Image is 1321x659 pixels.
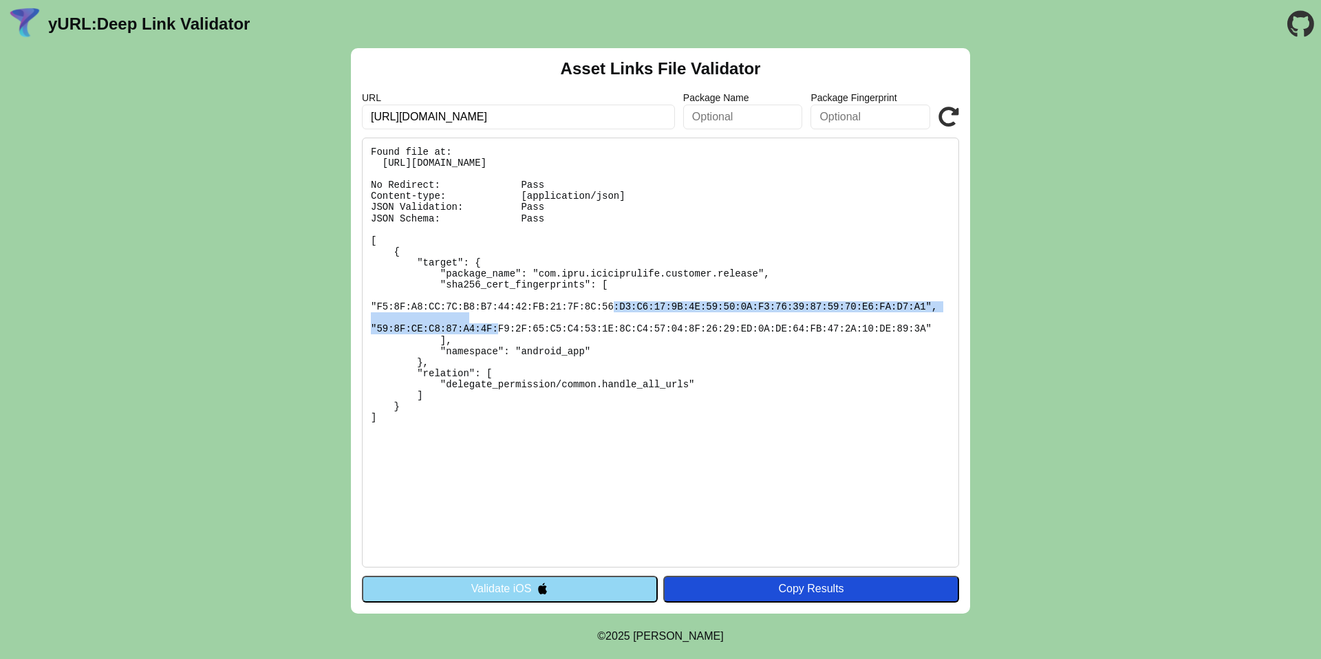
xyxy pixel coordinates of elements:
[537,583,548,594] img: appleIcon.svg
[362,576,658,602] button: Validate iOS
[670,583,952,595] div: Copy Results
[663,576,959,602] button: Copy Results
[48,14,250,34] a: yURL:Deep Link Validator
[810,92,930,103] label: Package Fingerprint
[362,138,959,568] pre: Found file at: [URL][DOMAIN_NAME] No Redirect: Pass Content-type: [application/json] JSON Validat...
[561,59,761,78] h2: Asset Links File Validator
[810,105,930,129] input: Optional
[362,92,675,103] label: URL
[362,105,675,129] input: Required
[683,105,803,129] input: Optional
[633,630,724,642] a: Michael Ibragimchayev's Personal Site
[605,630,630,642] span: 2025
[597,614,723,659] footer: ©
[7,6,43,42] img: yURL Logo
[683,92,803,103] label: Package Name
